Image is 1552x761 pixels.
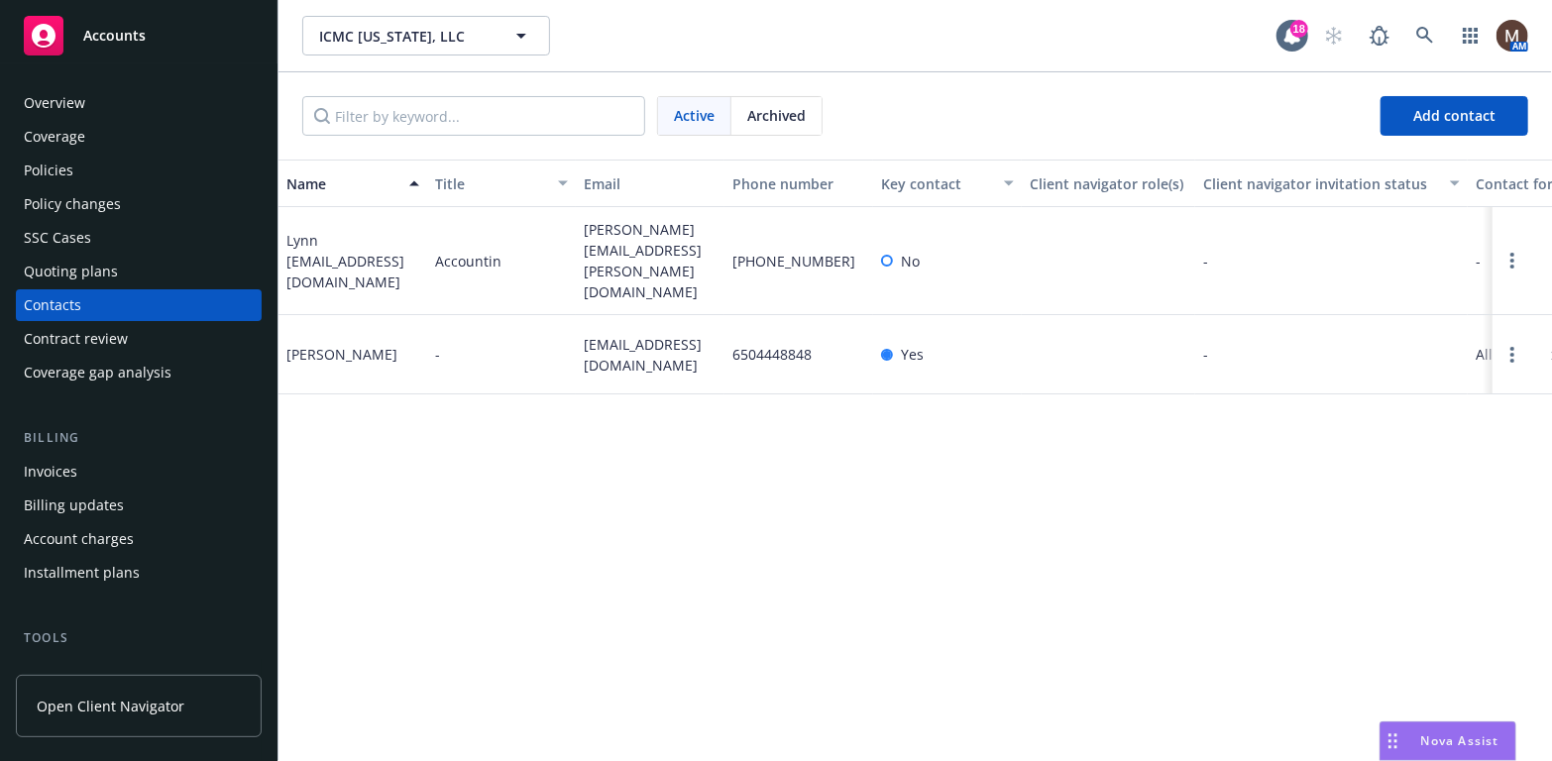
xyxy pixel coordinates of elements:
a: Invoices [16,456,262,488]
a: Overview [16,87,262,119]
div: 18 [1290,20,1308,38]
a: Billing updates [16,489,262,521]
button: Add contact [1381,96,1528,136]
div: Billing [16,428,262,448]
a: Coverage gap analysis [16,357,262,388]
a: Manage files [16,656,262,688]
span: - [1476,251,1481,272]
a: Accounts [16,8,262,63]
div: [PERSON_NAME] [286,344,397,365]
button: Nova Assist [1380,721,1516,761]
div: Lynn [EMAIL_ADDRESS][DOMAIN_NAME] [286,230,419,292]
a: Open options [1500,343,1524,367]
button: Client navigator role(s) [1022,160,1195,207]
span: [PERSON_NAME][EMAIL_ADDRESS][PERSON_NAME][DOMAIN_NAME] [584,219,717,302]
div: Drag to move [1381,722,1405,760]
div: Key contact [881,173,992,194]
div: Policies [24,155,73,186]
span: 6504448848 [732,344,812,365]
a: Search [1405,16,1445,55]
span: Yes [901,344,924,365]
div: Client navigator role(s) [1030,173,1187,194]
span: No [901,251,920,272]
a: Switch app [1451,16,1491,55]
div: Invoices [24,456,77,488]
span: [PHONE_NUMBER] [732,251,855,272]
div: Coverage [24,121,85,153]
span: - [1203,344,1208,365]
div: Quoting plans [24,256,118,287]
button: Client navigator invitation status [1195,160,1468,207]
a: SSC Cases [16,222,262,254]
div: Email [584,173,717,194]
div: Manage files [24,656,108,688]
a: Policy changes [16,188,262,220]
button: Title [427,160,576,207]
span: [EMAIL_ADDRESS][DOMAIN_NAME] [584,334,717,376]
a: Open options [1500,249,1524,272]
a: Start snowing [1314,16,1354,55]
div: Name [286,173,397,194]
button: ICMC [US_STATE], LLC [302,16,550,55]
div: Title [435,173,546,194]
input: Filter by keyword... [302,96,645,136]
div: Contract review [24,323,128,355]
span: Add contact [1413,106,1496,125]
div: Overview [24,87,85,119]
div: Policy changes [24,188,121,220]
a: Installment plans [16,557,262,589]
span: ICMC [US_STATE], LLC [319,26,491,47]
button: Name [278,160,427,207]
span: - [1203,251,1208,272]
span: Active [674,105,715,126]
a: Report a Bug [1360,16,1399,55]
span: Nova Assist [1421,732,1499,749]
a: Contract review [16,323,262,355]
div: Account charges [24,523,134,555]
div: Installment plans [24,557,140,589]
button: Email [576,160,724,207]
a: Quoting plans [16,256,262,287]
div: Billing updates [24,489,124,521]
div: Contacts [24,289,81,321]
div: SSC Cases [24,222,91,254]
a: Contacts [16,289,262,321]
span: Open Client Navigator [37,696,184,716]
div: Tools [16,628,262,648]
button: Key contact [873,160,1022,207]
a: Policies [16,155,262,186]
button: Phone number [724,160,873,207]
a: Coverage [16,121,262,153]
img: photo [1497,20,1528,52]
a: Account charges [16,523,262,555]
div: Client navigator invitation status [1203,173,1438,194]
span: - [435,344,440,365]
span: Archived [747,105,806,126]
span: Accounts [83,28,146,44]
span: Accountin [435,251,501,272]
div: Coverage gap analysis [24,357,171,388]
div: Phone number [732,173,865,194]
